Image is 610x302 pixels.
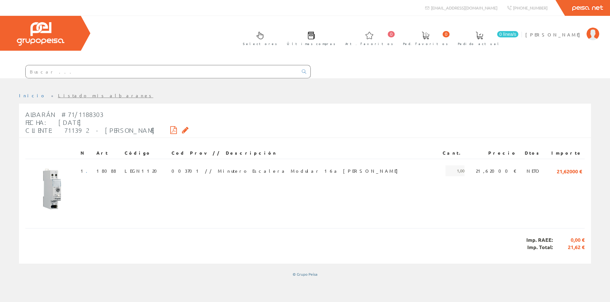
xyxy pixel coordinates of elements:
th: Precio [467,147,519,159]
span: 21,62000 € [476,165,517,176]
th: Cod Prov // Descripción [169,147,436,159]
span: 0 [388,31,395,37]
span: [PERSON_NAME] [525,31,583,38]
span: Albarán #71/1188303 Fecha: [DATE] Cliente: 711392 - [PERSON_NAME] [25,111,155,134]
th: N [78,147,94,159]
a: Inicio [19,93,46,98]
span: [EMAIL_ADDRESS][DOMAIN_NAME] [431,5,497,10]
a: Selectores [237,26,280,49]
span: Pedido actual [458,41,501,47]
span: 21,62 € [553,244,585,251]
th: Importe [544,147,585,159]
i: Descargar PDF [170,128,177,132]
span: 0 línea/s [497,31,518,37]
a: Listado mis albaranes [58,93,153,98]
img: Foto artículo (150x150) [28,165,75,213]
i: Solicitar por email copia firmada [182,128,189,132]
th: Código [122,147,169,159]
span: 1,00 [445,165,464,176]
span: 18088 [96,165,116,176]
span: 0 [443,31,450,37]
img: Grupo Peisa [17,22,64,46]
span: [PHONE_NUMBER] [513,5,548,10]
span: Selectores [243,41,277,47]
span: Art. favoritos [345,41,393,47]
span: 21,62000 € [557,165,582,176]
th: Cant. [436,147,467,159]
div: © Grupo Peisa [19,272,591,277]
div: Imp. RAEE: Imp. Total: [25,228,585,259]
a: . [86,168,91,174]
span: Últimas compras [287,41,335,47]
th: Dtos [519,147,544,159]
span: LEGN1120 [125,165,161,176]
span: 003701 // Minutero Escalera Modular 16a [PERSON_NAME] [172,165,401,176]
input: Buscar ... [26,65,298,78]
span: 0,00 € [553,236,585,244]
th: Art [94,147,122,159]
span: 1 [81,165,91,176]
a: [PERSON_NAME] [525,26,599,32]
span: NETO [527,165,541,176]
span: Ped. favoritos [403,41,448,47]
a: Últimas compras [281,26,339,49]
